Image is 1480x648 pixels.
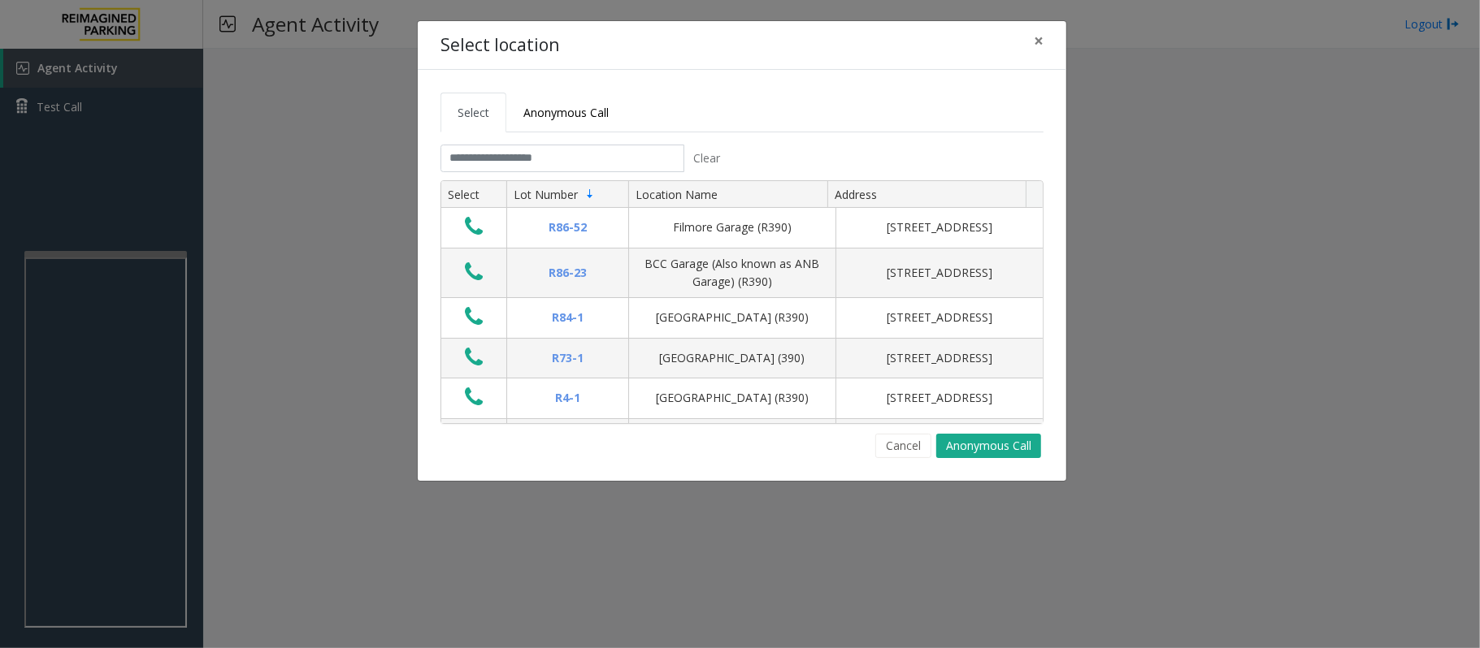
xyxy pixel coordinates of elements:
[846,264,1033,282] div: [STREET_ADDRESS]
[441,93,1044,132] ul: Tabs
[636,187,718,202] span: Location Name
[639,255,826,292] div: BCC Garage (Also known as ANB Garage) (R390)
[517,309,618,326] div: R84-1
[875,434,931,458] button: Cancel
[639,309,826,326] div: [GEOGRAPHIC_DATA] (R390)
[846,389,1033,407] div: [STREET_ADDRESS]
[441,32,559,58] h4: Select location
[835,187,877,202] span: Address
[1034,29,1044,52] span: ×
[846,349,1033,367] div: [STREET_ADDRESS]
[517,218,618,236] div: R86-52
[1022,21,1055,61] button: Close
[441,181,1043,423] div: Data table
[684,145,730,172] button: Clear
[523,105,609,120] span: Anonymous Call
[517,349,618,367] div: R73-1
[846,218,1033,236] div: [STREET_ADDRESS]
[639,389,826,407] div: [GEOGRAPHIC_DATA] (R390)
[517,264,618,282] div: R86-23
[639,218,826,236] div: Filmore Garage (R390)
[639,349,826,367] div: [GEOGRAPHIC_DATA] (390)
[517,389,618,407] div: R4-1
[584,188,597,201] span: Sortable
[458,105,489,120] span: Select
[936,434,1041,458] button: Anonymous Call
[514,187,578,202] span: Lot Number
[441,181,506,209] th: Select
[846,309,1033,326] div: [STREET_ADDRESS]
